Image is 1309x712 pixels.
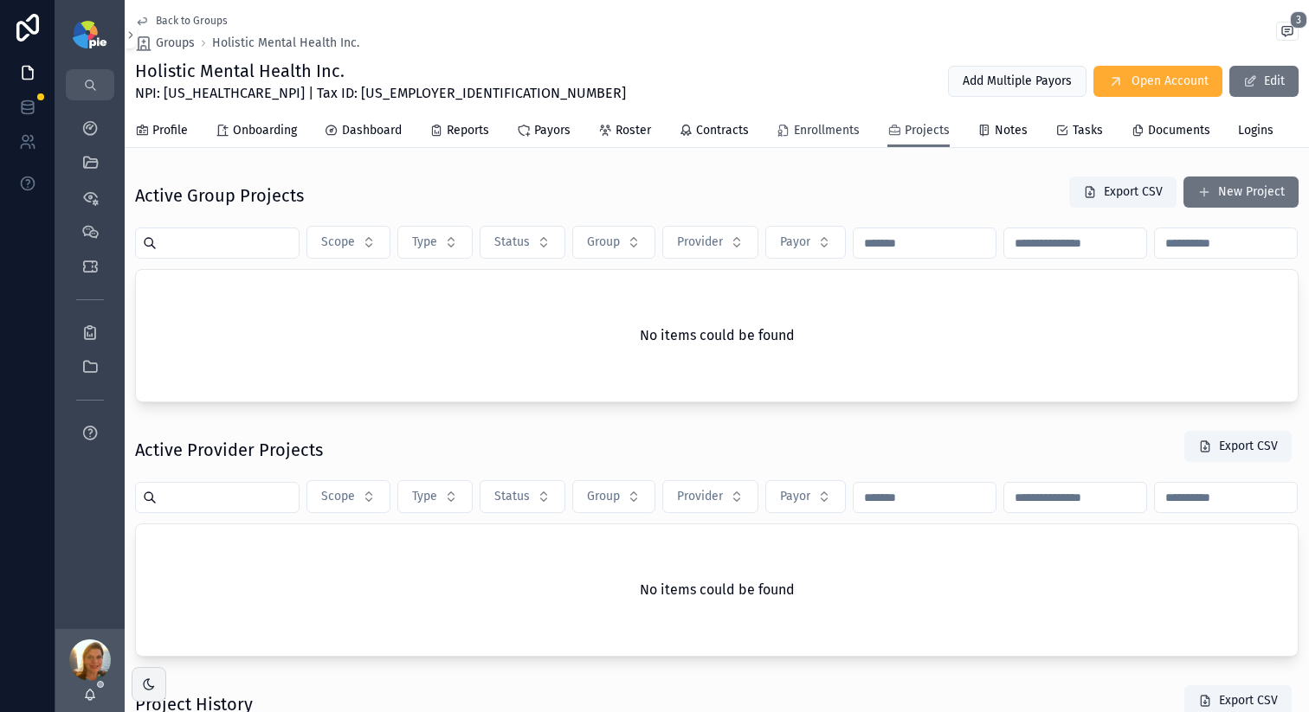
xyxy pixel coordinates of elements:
span: Dashboard [342,122,402,139]
button: Select Button [572,226,655,259]
button: Edit [1229,66,1299,97]
span: Payor [780,234,810,251]
span: Roster [616,122,651,139]
span: Payor [780,488,810,505]
button: Select Button [397,226,473,259]
a: Reports [429,115,489,150]
span: Provider [677,234,723,251]
span: NPI: [US_HEALTHCARE_NPI] | Tax ID: [US_EMPLOYER_IDENTIFICATION_NUMBER]​​ [135,83,626,104]
button: Select Button [480,226,565,259]
span: Projects [905,122,950,139]
a: Groups [135,35,195,52]
a: Roster [598,115,651,150]
h2: No items could be found [640,580,795,600]
button: Add Multiple Payors [948,66,1087,97]
a: Enrollments [777,115,860,150]
a: Onboarding [216,115,297,150]
span: Profile [152,122,188,139]
button: Select Button [572,480,655,513]
a: Holistic Mental Health Inc. [212,35,359,52]
button: Select Button [480,480,565,513]
a: Contracts [679,115,749,150]
a: Dashboard [325,115,402,150]
span: Provider [677,488,723,505]
h1: Holistic Mental Health Inc. [135,59,626,83]
button: New Project [1183,176,1299,208]
span: Type [412,234,437,251]
span: Onboarding [233,122,297,139]
span: Enrollments [794,122,860,139]
span: Scope [321,488,355,505]
button: Export CSV [1069,176,1177,208]
a: Payors [517,115,571,150]
a: Documents [1131,115,1210,150]
button: Open Account [1093,66,1222,97]
button: Select Button [397,480,473,513]
a: Projects [887,115,950,148]
span: Status [494,488,530,505]
span: Type [412,488,437,505]
span: Open Account [1132,73,1209,90]
button: Select Button [306,480,390,513]
a: Logins [1238,115,1274,150]
span: Notes [995,122,1028,139]
div: scrollable content [55,100,125,471]
button: Select Button [662,226,758,259]
button: Select Button [765,226,846,259]
button: Select Button [662,480,758,513]
h1: Active Provider Projects [135,438,323,462]
img: App logo [73,21,106,48]
h2: No items could be found [640,325,795,346]
span: Back to Groups [156,14,228,28]
button: Select Button [306,226,390,259]
button: 3 [1276,22,1299,44]
span: Logins [1238,122,1274,139]
span: Groups [156,35,195,52]
a: Back to Groups [135,14,228,28]
span: Add Multiple Payors [963,73,1072,90]
a: Tasks [1055,115,1103,150]
span: Scope [321,234,355,251]
span: Reports [447,122,489,139]
span: Group [587,234,620,251]
span: Contracts [696,122,749,139]
span: 3 [1290,11,1307,29]
button: Export CSV [1184,431,1292,462]
h1: Active Group Projects [135,183,304,208]
a: Profile [135,115,188,150]
span: Group [587,488,620,505]
span: Documents [1148,122,1210,139]
a: Notes [977,115,1028,150]
span: Status [494,234,530,251]
span: Tasks [1073,122,1103,139]
button: Select Button [765,480,846,513]
span: Payors [534,122,571,139]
